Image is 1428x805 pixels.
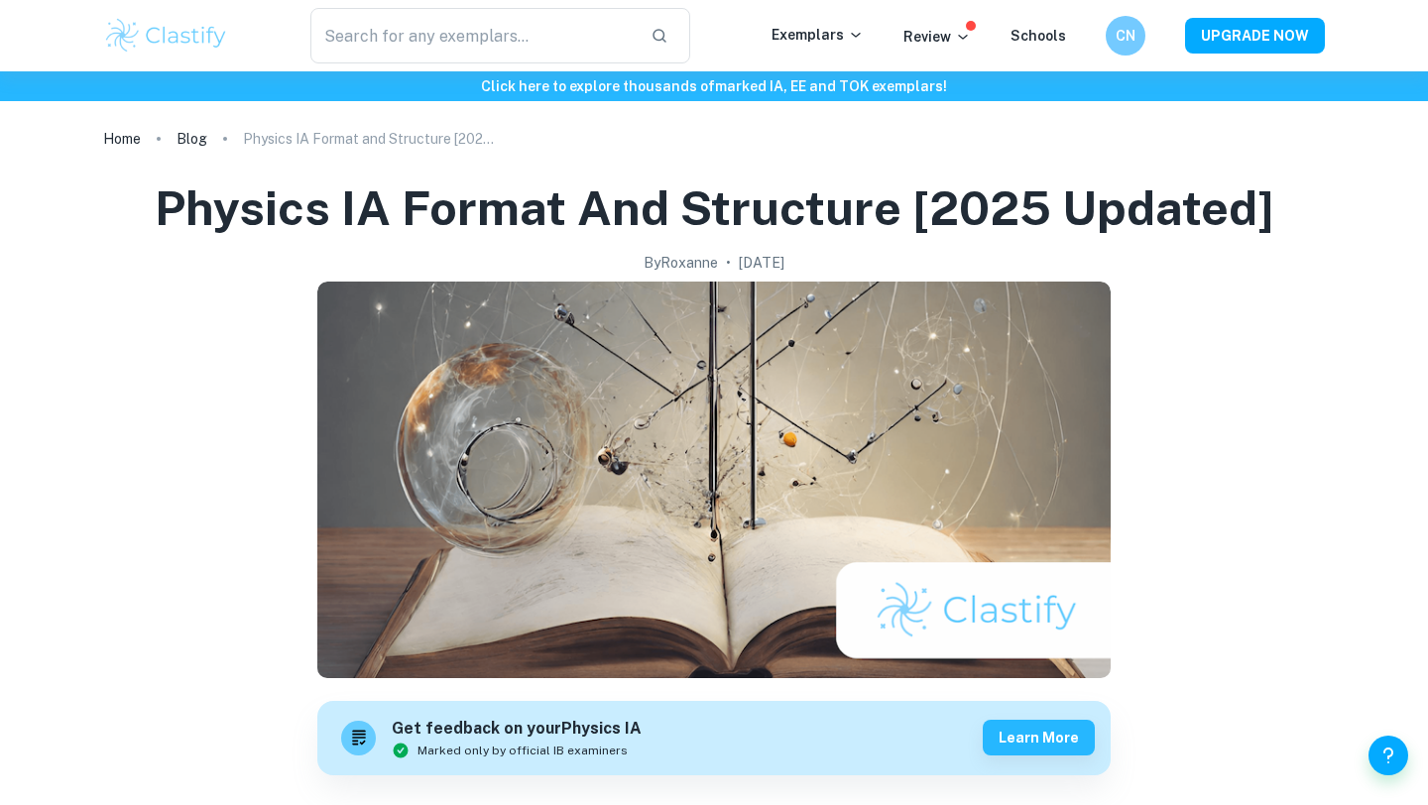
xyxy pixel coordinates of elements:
[1368,736,1408,775] button: Help and Feedback
[983,720,1095,755] button: Learn more
[903,26,971,48] p: Review
[392,717,642,742] h6: Get feedback on your Physics IA
[103,16,229,56] img: Clastify logo
[1106,16,1145,56] button: CN
[317,282,1111,678] img: Physics IA Format and Structure [2025 updated] cover image
[1185,18,1325,54] button: UPGRADE NOW
[243,128,501,150] p: Physics IA Format and Structure [2025 updated]
[739,252,784,274] h2: [DATE]
[726,252,731,274] p: •
[177,125,207,153] a: Blog
[317,701,1111,775] a: Get feedback on yourPhysics IAMarked only by official IB examinersLearn more
[417,742,628,759] span: Marked only by official IB examiners
[4,75,1424,97] h6: Click here to explore thousands of marked IA, EE and TOK exemplars !
[103,125,141,153] a: Home
[155,176,1274,240] h1: Physics IA Format and Structure [2025 updated]
[772,24,864,46] p: Exemplars
[1011,28,1066,44] a: Schools
[1115,25,1137,47] h6: CN
[644,252,718,274] h2: By Roxanne
[310,8,635,63] input: Search for any exemplars...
